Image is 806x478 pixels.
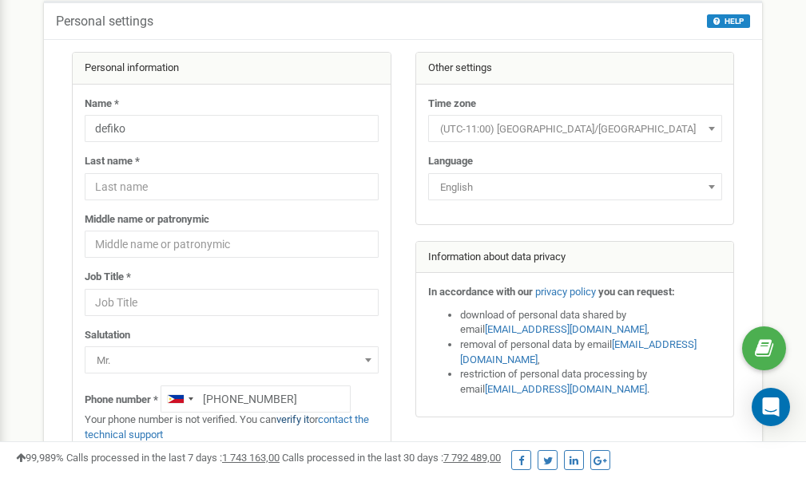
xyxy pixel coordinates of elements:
[282,452,501,464] span: Calls processed in the last 30 days :
[485,323,647,335] a: [EMAIL_ADDRESS][DOMAIN_NAME]
[428,286,533,298] strong: In accordance with our
[535,286,596,298] a: privacy policy
[85,413,379,442] p: Your phone number is not verified. You can or
[16,452,64,464] span: 99,989%
[707,14,750,28] button: HELP
[85,231,379,258] input: Middle name or patronymic
[443,452,501,464] u: 7 792 489,00
[85,173,379,200] input: Last name
[85,328,130,343] label: Salutation
[434,176,717,199] span: English
[85,346,379,373] span: Mr.
[434,118,717,140] span: (UTC-11:00) Pacific/Midway
[428,115,722,142] span: (UTC-11:00) Pacific/Midway
[428,97,476,112] label: Time zone
[90,350,373,372] span: Mr.
[485,383,647,395] a: [EMAIL_ADDRESS][DOMAIN_NAME]
[276,413,309,425] a: verify it
[85,393,158,408] label: Phone number *
[161,385,351,413] input: +1-800-555-55-55
[416,242,734,274] div: Information about data privacy
[85,413,369,440] a: contact the technical support
[460,308,722,338] li: download of personal data shared by email ,
[460,338,722,367] li: removal of personal data by email ,
[85,115,379,142] input: Name
[85,270,131,285] label: Job Title *
[752,388,790,426] div: Open Intercom Messenger
[85,289,379,316] input: Job Title
[85,97,119,112] label: Name *
[460,367,722,397] li: restriction of personal data processing by email .
[598,286,675,298] strong: you can request:
[85,154,140,169] label: Last name *
[161,386,198,412] div: Telephone country code
[416,53,734,85] div: Other settings
[428,154,473,169] label: Language
[428,173,722,200] span: English
[85,212,209,227] label: Middle name or patronymic
[73,53,391,85] div: Personal information
[460,338,697,365] a: [EMAIL_ADDRESS][DOMAIN_NAME]
[56,14,153,29] h5: Personal settings
[66,452,280,464] span: Calls processed in the last 7 days :
[222,452,280,464] u: 1 743 163,00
